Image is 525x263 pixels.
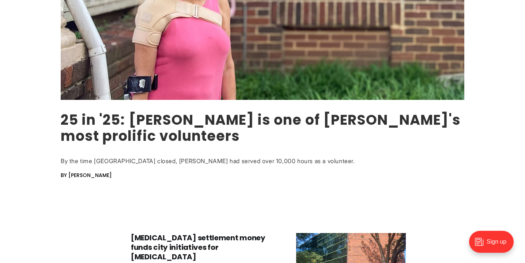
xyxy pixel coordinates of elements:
iframe: portal-trigger [463,227,525,263]
span: By [PERSON_NAME] [61,172,112,179]
h3: [MEDICAL_DATA] settlement money funds city initiatives for [MEDICAL_DATA] [131,233,267,262]
a: 25 in '25: [PERSON_NAME] is one of [PERSON_NAME]'s most prolific volunteers [61,110,461,146]
div: By the time [GEOGRAPHIC_DATA] closed, [PERSON_NAME] had served over 10,000 hours as a volunteer. [61,157,464,165]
